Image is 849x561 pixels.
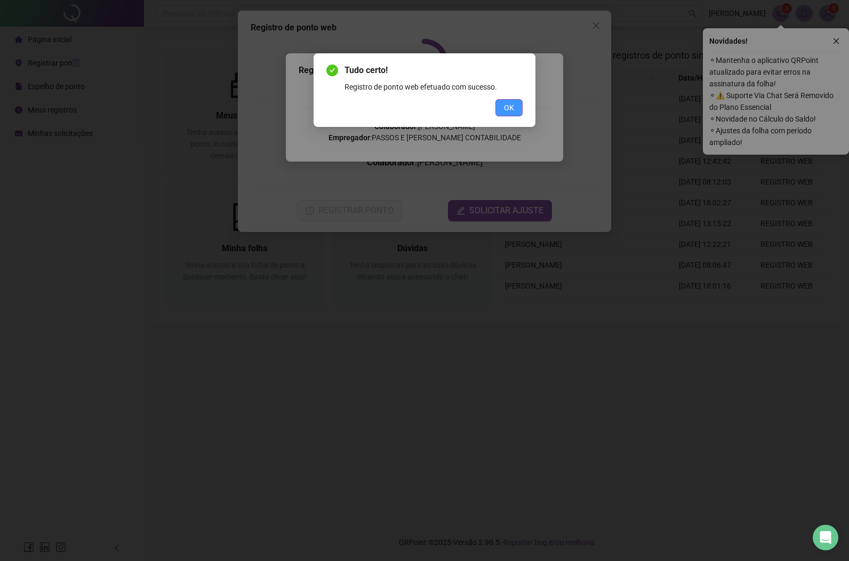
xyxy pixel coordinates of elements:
button: OK [495,99,523,116]
div: Registro de ponto web efetuado com sucesso. [345,81,523,93]
span: Tudo certo! [345,64,523,77]
span: check-circle [326,65,338,76]
span: OK [504,102,514,114]
div: Open Intercom Messenger [813,525,838,550]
